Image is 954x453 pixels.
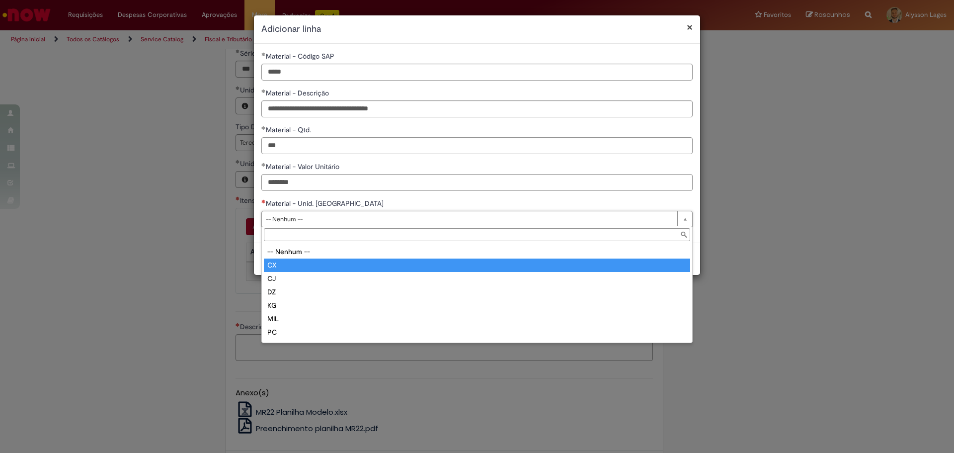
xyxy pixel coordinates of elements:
[264,326,690,339] div: PC
[264,299,690,312] div: KG
[264,339,690,353] div: TO
[264,312,690,326] div: MIL
[264,259,690,272] div: CX
[264,272,690,285] div: CJ
[264,285,690,299] div: DZ
[262,243,692,343] ul: Material - Unid. Medida
[264,245,690,259] div: -- Nenhum --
